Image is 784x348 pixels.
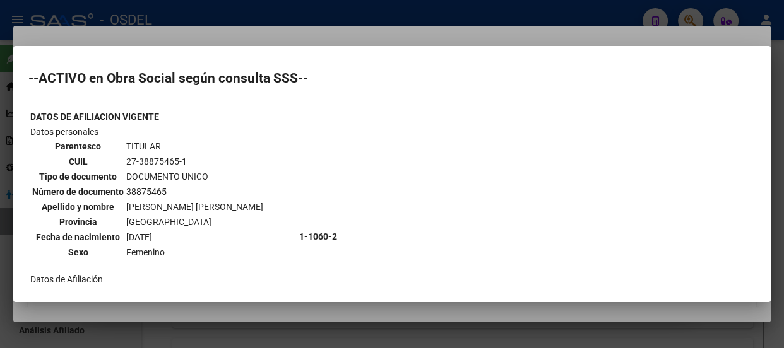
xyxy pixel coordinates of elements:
[32,154,124,168] th: CUIL
[28,72,756,84] h2: --ACTIVO en Obra Social según consulta SSS--
[126,200,264,214] td: [PERSON_NAME] [PERSON_NAME]
[126,170,264,183] td: DOCUMENTO UNICO
[741,305,771,335] iframe: Intercom live chat
[126,215,264,229] td: [GEOGRAPHIC_DATA]
[126,185,264,199] td: 38875465
[126,154,264,168] td: 27-38875465-1
[299,231,337,241] b: 1-1060-2
[126,230,264,244] td: [DATE]
[30,125,297,348] td: Datos personales Datos de Afiliación
[32,185,124,199] th: Número de documento
[32,170,124,183] th: Tipo de documento
[126,245,264,259] td: Femenino
[126,139,264,153] td: TITULAR
[32,245,124,259] th: Sexo
[32,230,124,244] th: Fecha de nacimiento
[32,215,124,229] th: Provincia
[32,200,124,214] th: Apellido y nombre
[32,139,124,153] th: Parentesco
[30,112,159,122] b: DATOS DE AFILIACION VIGENTE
